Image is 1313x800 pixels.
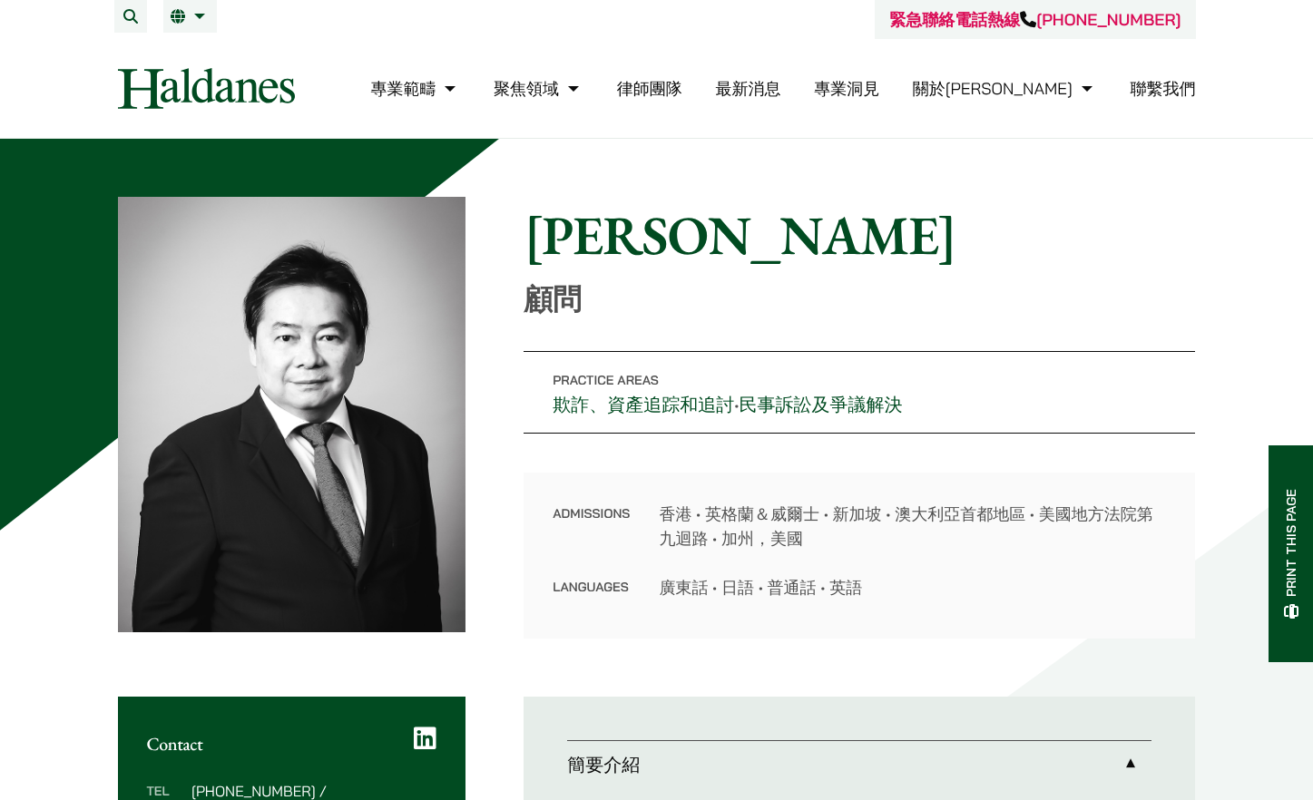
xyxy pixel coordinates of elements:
p: • [524,351,1195,434]
a: 欺詐、資產追踪和追討 [553,393,734,416]
dt: Languages [553,575,630,600]
a: LinkedIn [414,726,436,751]
a: 民事訴訟及爭議解決 [740,393,903,416]
dd: 香港 • 英格蘭＆威爾士 • 新加坡 • 澳大利亞首都地區 • 美國地方法院第九迴路 • 加州，美國 [659,502,1166,551]
dt: Admissions [553,502,630,575]
a: 最新消息 [715,78,780,99]
a: 律師團隊 [617,78,682,99]
a: 專業洞見 [814,78,879,99]
p: 顧問 [524,282,1195,317]
a: 聚焦領域 [494,78,583,99]
a: 關於何敦 [913,78,1097,99]
dd: 廣東話 • 日語 • 普通話 • 英語 [659,575,1166,600]
span: Practice Areas [553,372,659,388]
a: 簡要介紹 [567,741,1151,788]
h2: Contact [147,733,437,755]
a: 繁 [171,9,210,24]
a: 聯繫我們 [1131,78,1196,99]
a: 專業範疇 [370,78,460,99]
a: 緊急聯絡電話熱線[PHONE_NUMBER] [889,9,1181,30]
h1: [PERSON_NAME] [524,202,1195,268]
img: Logo of Haldanes [118,68,295,109]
